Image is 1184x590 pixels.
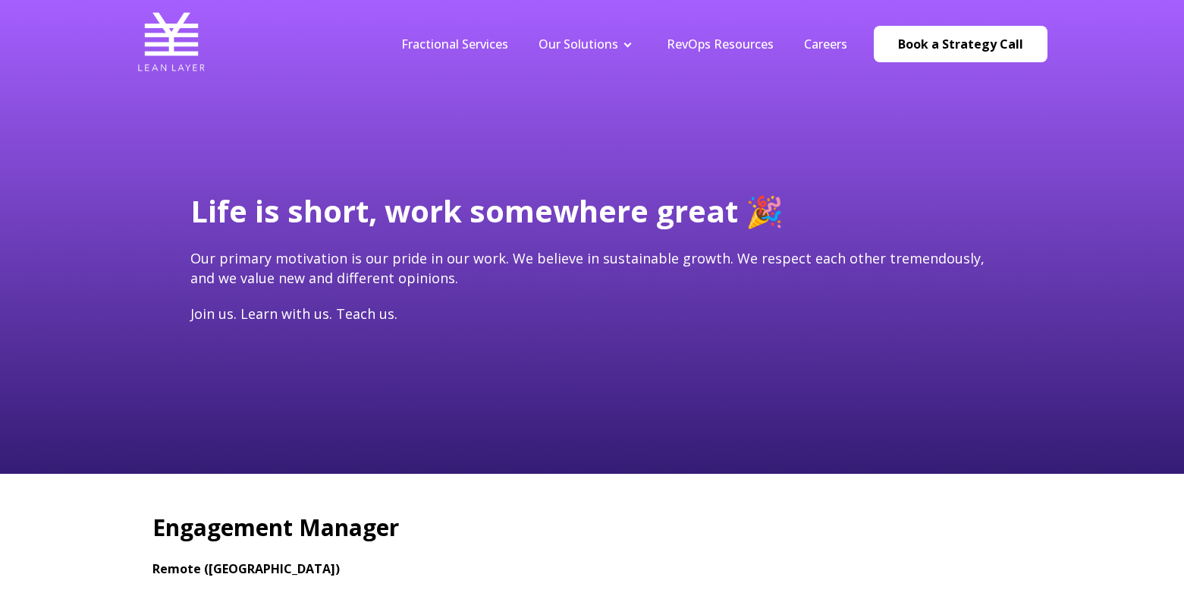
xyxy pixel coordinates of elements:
a: Careers [804,36,847,52]
span: Life is short, work somewhere great 🎉 [190,190,784,232]
div: Navigation Menu [386,36,862,52]
span: Join us. Learn with us. Teach us. [190,304,397,323]
a: Book a Strategy Call [874,26,1047,62]
a: RevOps Resources [667,36,774,52]
strong: Remote ([GEOGRAPHIC_DATA]) [152,560,340,577]
a: Our Solutions [539,36,618,52]
span: Our primary motivation is our pride in our work. We believe in sustainable growth. We respect eac... [190,249,985,286]
img: Lean Layer Logo [137,8,206,76]
a: Fractional Services [401,36,508,52]
h2: Engagement Manager [152,512,1032,544]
